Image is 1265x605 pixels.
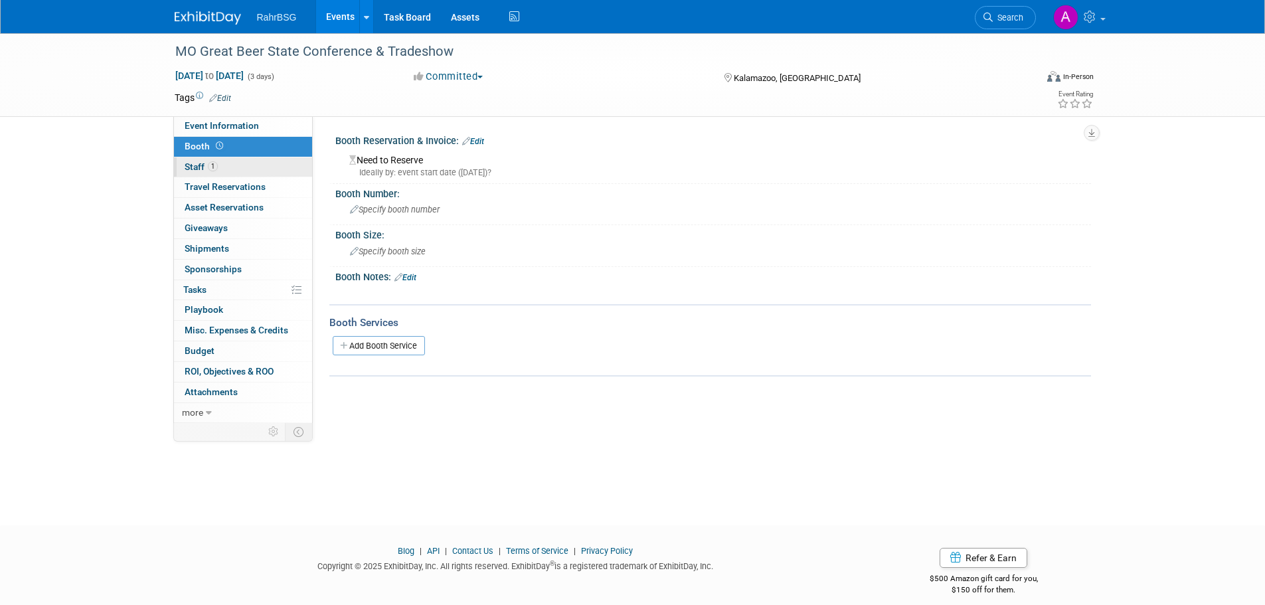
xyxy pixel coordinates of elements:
[394,273,416,282] a: Edit
[550,560,554,567] sup: ®
[246,72,274,81] span: (3 days)
[335,225,1091,242] div: Booth Size:
[350,246,426,256] span: Specify booth size
[185,141,226,151] span: Booth
[1062,72,1094,82] div: In-Person
[329,315,1091,330] div: Booth Services
[877,564,1091,595] div: $500 Amazon gift card for you,
[335,131,1091,148] div: Booth Reservation & Invoice:
[335,267,1091,284] div: Booth Notes:
[185,264,242,274] span: Sponsorships
[174,116,312,136] a: Event Information
[174,280,312,300] a: Tasks
[333,336,425,355] a: Add Booth Service
[257,12,297,23] span: RahrBSG
[174,239,312,259] a: Shipments
[958,69,1094,89] div: Event Format
[262,423,286,440] td: Personalize Event Tab Strip
[174,198,312,218] a: Asset Reservations
[213,141,226,151] span: Booth not reserved yet
[175,70,244,82] span: [DATE] [DATE]
[349,167,1081,179] div: Ideally by: event start date ([DATE])?
[350,205,440,215] span: Specify booth number
[174,137,312,157] a: Booth
[495,546,504,556] span: |
[734,73,861,83] span: Kalamazoo, [GEOGRAPHIC_DATA]
[175,91,231,104] td: Tags
[416,546,425,556] span: |
[570,546,579,556] span: |
[175,557,857,572] div: Copyright © 2025 ExhibitDay, Inc. All rights reserved. ExhibitDay is a registered trademark of Ex...
[1047,71,1060,82] img: Format-Inperson.png
[427,546,440,556] a: API
[185,366,274,377] span: ROI, Objectives & ROO
[462,137,484,146] a: Edit
[975,6,1036,29] a: Search
[174,321,312,341] a: Misc. Expenses & Credits
[209,94,231,103] a: Edit
[175,11,241,25] img: ExhibitDay
[174,403,312,423] a: more
[174,383,312,402] a: Attachments
[174,300,312,320] a: Playbook
[877,584,1091,596] div: $150 off for them.
[185,387,238,397] span: Attachments
[1053,5,1078,30] img: Ashley Grotewold
[174,260,312,280] a: Sponsorships
[185,120,259,131] span: Event Information
[185,181,266,192] span: Travel Reservations
[335,184,1091,201] div: Booth Number:
[345,150,1081,179] div: Need to Reserve
[174,177,312,197] a: Travel Reservations
[174,218,312,238] a: Giveaways
[506,546,568,556] a: Terms of Service
[185,243,229,254] span: Shipments
[174,362,312,382] a: ROI, Objectives & ROO
[285,423,312,440] td: Toggle Event Tabs
[185,304,223,315] span: Playbook
[452,546,493,556] a: Contact Us
[185,345,214,356] span: Budget
[993,13,1023,23] span: Search
[203,70,216,81] span: to
[398,546,414,556] a: Blog
[183,284,207,295] span: Tasks
[1057,91,1093,98] div: Event Rating
[940,548,1027,568] a: Refer & Earn
[182,407,203,418] span: more
[185,202,264,213] span: Asset Reservations
[581,546,633,556] a: Privacy Policy
[185,325,288,335] span: Misc. Expenses & Credits
[442,546,450,556] span: |
[174,157,312,177] a: Staff1
[409,70,488,84] button: Committed
[171,40,1016,64] div: MO Great Beer State Conference & Tradeshow
[174,341,312,361] a: Budget
[208,161,218,171] span: 1
[185,222,228,233] span: Giveaways
[185,161,218,172] span: Staff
